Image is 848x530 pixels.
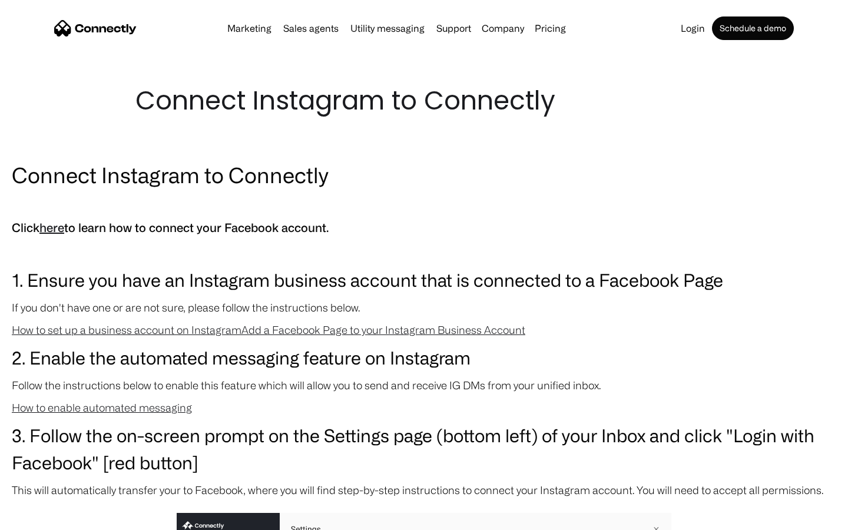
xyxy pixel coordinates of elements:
[12,196,836,212] p: ‍
[12,218,836,238] h5: Click to learn how to connect your Facebook account.
[39,221,64,234] a: here
[530,24,571,33] a: Pricing
[12,344,836,371] h3: 2. Enable the automated messaging feature on Instagram
[24,509,71,526] ul: Language list
[432,24,476,33] a: Support
[12,402,192,413] a: How to enable automated messaging
[12,299,836,316] p: If you don't have one or are not sure, please follow the instructions below.
[223,24,276,33] a: Marketing
[12,482,836,498] p: This will automatically transfer your to Facebook, where you will find step-by-step instructions ...
[712,16,794,40] a: Schedule a demo
[12,324,241,336] a: How to set up a business account on Instagram
[12,377,836,393] p: Follow the instructions below to enable this feature which will allow you to send and receive IG ...
[12,509,71,526] aside: Language selected: English
[135,82,713,119] h1: Connect Instagram to Connectly
[346,24,429,33] a: Utility messaging
[279,24,343,33] a: Sales agents
[12,244,836,260] p: ‍
[12,422,836,476] h3: 3. Follow the on-screen prompt on the Settings page (bottom left) of your Inbox and click "Login ...
[482,20,524,37] div: Company
[241,324,525,336] a: Add a Facebook Page to your Instagram Business Account
[676,24,710,33] a: Login
[12,160,836,190] h2: Connect Instagram to Connectly
[12,266,836,293] h3: 1. Ensure you have an Instagram business account that is connected to a Facebook Page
